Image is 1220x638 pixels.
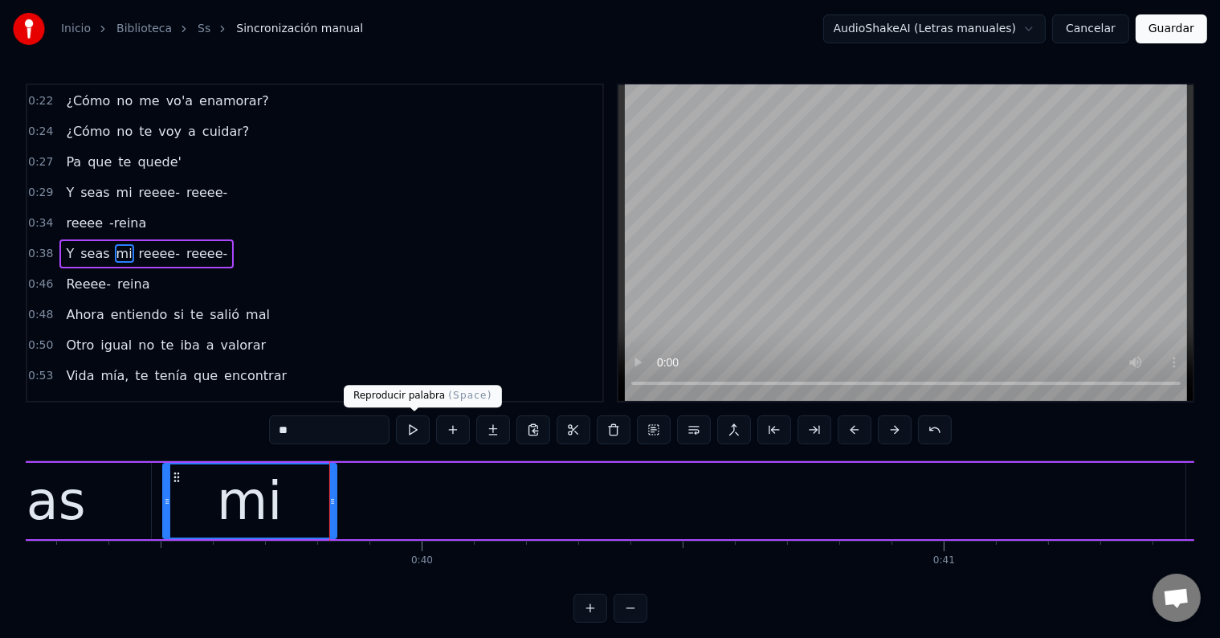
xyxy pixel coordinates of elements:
span: valorar [219,336,267,354]
span: te [137,122,153,141]
span: te [189,305,205,324]
span: esta [88,397,118,415]
span: mi [115,183,134,202]
span: 0:34 [28,215,53,231]
span: no [115,122,134,141]
span: ¿Cómo [64,92,112,110]
span: Reeee- [64,275,112,293]
span: 0:38 [28,246,53,262]
div: Reproducir palabra [344,385,502,407]
span: entiendo [109,305,169,324]
span: 0:24 [28,124,53,140]
span: no [115,92,134,110]
span: 0:50 [28,337,53,354]
span: -reina [108,214,148,232]
button: Cancelar [1052,14,1129,43]
span: enamorar? [198,92,271,110]
span: reeee- [137,244,182,263]
span: encontrar [222,366,288,385]
span: reeee- [185,183,229,202]
span: que [86,153,113,171]
div: Chat abierto [1153,574,1201,622]
span: cuidar? [201,122,251,141]
span: Sincronización manual [236,21,363,37]
span: salió [208,305,241,324]
span: si [172,305,186,324]
span: en [136,397,155,415]
a: Inicio [61,21,91,37]
span: seas [79,244,111,263]
span: 0:55 [28,399,53,415]
div: 0:40 [411,554,433,567]
a: Biblioteca [116,21,172,37]
span: 0:22 [28,93,53,109]
span: En [64,397,84,415]
span: iba [178,336,201,354]
span: a [186,122,198,141]
span: voy [157,122,183,141]
span: igual [99,336,133,354]
span: Pa [64,153,83,171]
span: vo'a [165,92,194,110]
span: seas [79,183,111,202]
span: Y [64,183,75,202]
span: ¿Cómo [64,122,112,141]
span: reeee [64,214,104,232]
span: quede' [136,153,183,171]
span: ( Space ) [448,390,492,401]
span: 0:48 [28,307,53,323]
a: Ss [198,21,210,37]
span: 0:53 [28,368,53,384]
span: reina [116,275,151,293]
span: mi [115,244,134,263]
span: Vida [64,366,96,385]
button: Guardar [1136,14,1207,43]
img: youka [13,13,45,45]
span: reeee- [137,183,182,202]
span: te [159,336,175,354]
span: 0:29 [28,185,53,201]
span: tenía [153,366,190,385]
nav: breadcrumb [61,21,363,37]
span: me [137,92,161,110]
span: Otro [64,336,96,354]
span: otra [158,397,187,415]
span: no [137,336,156,354]
span: reeee- [185,244,229,263]
span: que [192,366,219,385]
span: o [121,397,133,415]
span: a [205,336,216,354]
div: mi [217,462,282,541]
span: Ahora [64,305,105,324]
span: 0:27 [28,154,53,170]
span: te [116,153,133,171]
span: 0:46 [28,276,53,292]
div: 0:41 [933,554,955,567]
span: te [133,366,149,385]
span: Y [64,244,75,263]
span: mal [244,305,271,324]
span: mía, [99,366,130,385]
